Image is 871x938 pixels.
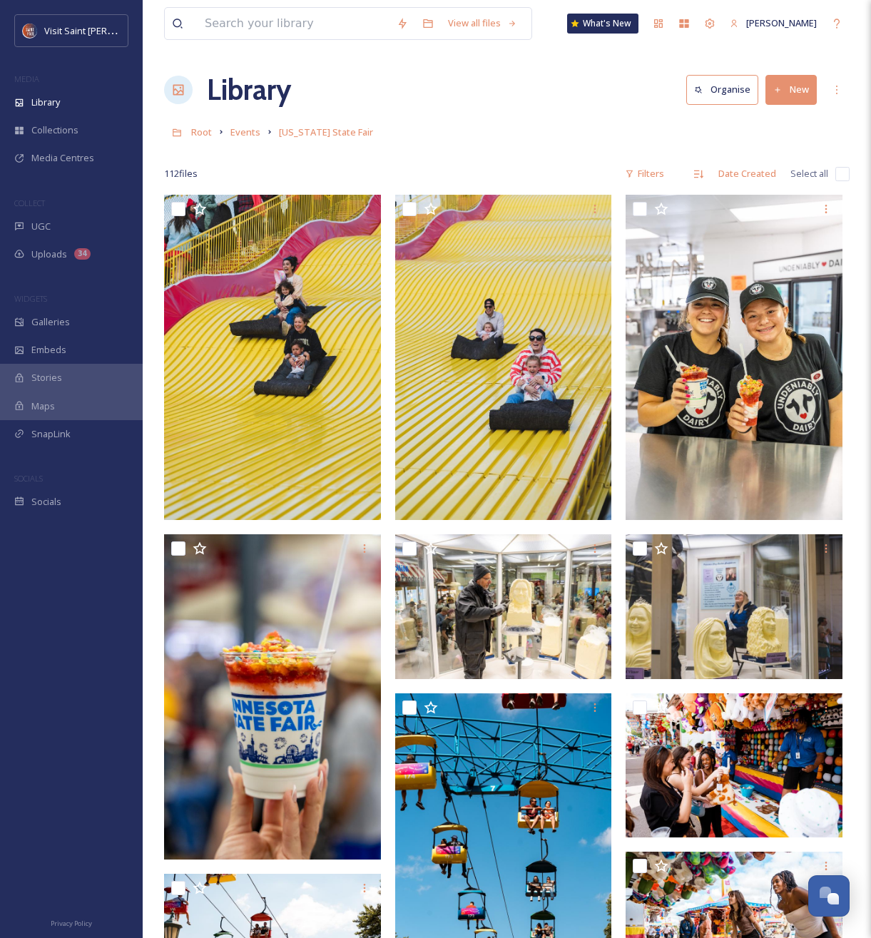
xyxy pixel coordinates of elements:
a: Library [207,68,291,111]
span: Stories [31,371,62,384]
a: Privacy Policy [51,914,92,931]
span: Visit Saint [PERSON_NAME] [44,24,158,37]
a: Events [230,123,260,141]
img: ext_1759785379.36092_maria.hayden@mnstatefair.org-MNSF2024-Berndt-7408150 (1).jpg [395,534,612,679]
span: 112 file s [164,167,198,180]
span: Media Centres [31,151,94,165]
div: Date Created [711,160,783,188]
button: Open Chat [808,875,850,917]
a: [PERSON_NAME] [723,9,824,37]
span: Library [31,96,60,109]
a: What's New [567,14,638,34]
span: Events [230,126,260,138]
div: Filters [618,160,671,188]
img: ext_1759785642.698313_maria.hayden@mnstatefair.org-MNSFKickOff2025-Berndt-7400130 (1).jpg [164,195,381,520]
img: ext_1759785379.305203_maria.hayden@mnstatefair.org-MNSF2024-Berndt-7400957 (1).jpg [626,534,842,679]
div: 34 [74,248,91,260]
span: Maps [31,399,55,413]
span: Privacy Policy [51,919,92,928]
span: Uploads [31,248,67,261]
img: ext_1759785377.056512_maria.hayden@mnstatefair.org-MNSF2025-Berndt-02280.jpg [626,693,842,838]
img: ext_1759785380.433993_maria.hayden@mnstatefair.org-MNSF2024-Berndt-7408178.jpg [626,195,842,520]
span: UGC [31,220,51,233]
span: [PERSON_NAME] [746,16,817,29]
button: Organise [686,75,758,104]
img: Visit%20Saint%20Paul%20Updated%20Profile%20Image.jpg [23,24,37,38]
a: View all files [441,9,524,37]
a: Root [191,123,212,141]
img: ext_1759785642.68333_maria.hayden@mnstatefair.org-MNSFKickOff2025Faves-Berndt-7400107.jpg [395,195,612,520]
span: COLLECT [14,198,45,208]
span: WIDGETS [14,293,47,304]
button: New [765,75,817,104]
span: MEDIA [14,73,39,84]
span: Embeds [31,343,66,357]
span: Collections [31,123,78,137]
img: ext_1759785379.64774_maria.hayden@mnstatefair.org-MNSF2024-Berndt-7408198.jpg [164,534,381,860]
span: Galleries [31,315,70,329]
span: Select all [790,167,828,180]
span: [US_STATE] State Fair [279,126,373,138]
span: Root [191,126,212,138]
a: [US_STATE] State Fair [279,123,373,141]
span: Socials [31,495,61,509]
span: SOCIALS [14,473,43,484]
span: SnapLink [31,427,71,441]
input: Search your library [198,8,389,39]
